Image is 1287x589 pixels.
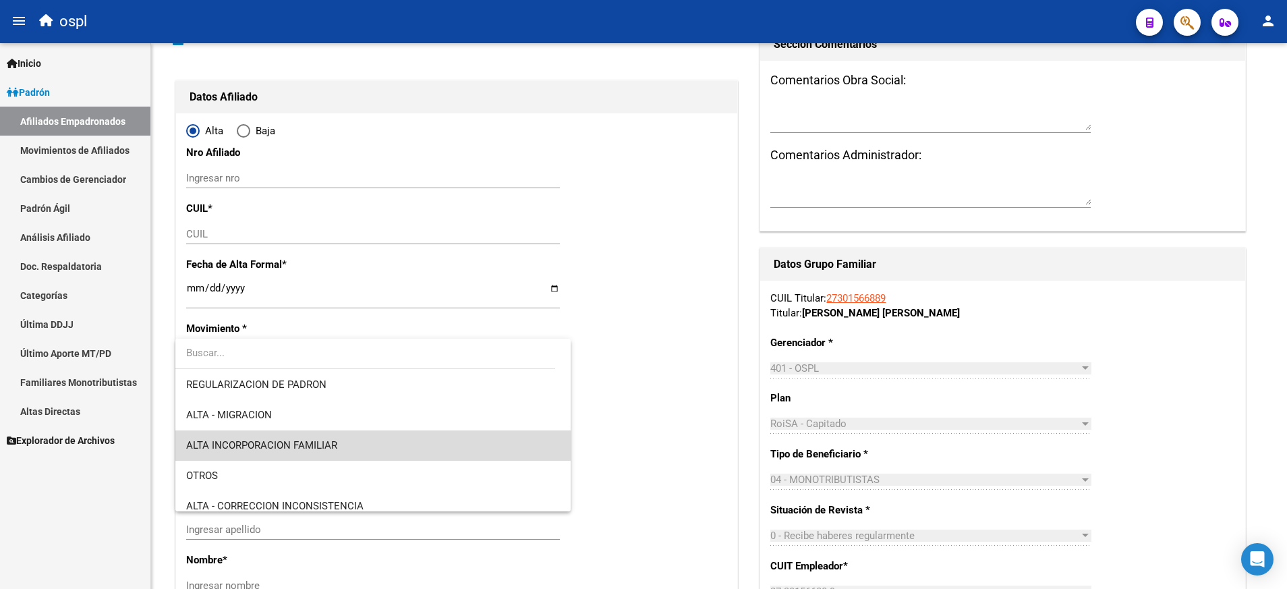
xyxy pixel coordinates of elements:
[186,439,337,451] span: ALTA INCORPORACION FAMILIAR
[186,470,218,482] span: OTROS
[186,500,364,512] span: ALTA - CORRECCION INCONSISTENCIA
[1241,543,1274,576] div: Open Intercom Messenger
[186,409,272,421] span: ALTA - MIGRACION
[186,378,326,391] span: REGULARIZACION DE PADRON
